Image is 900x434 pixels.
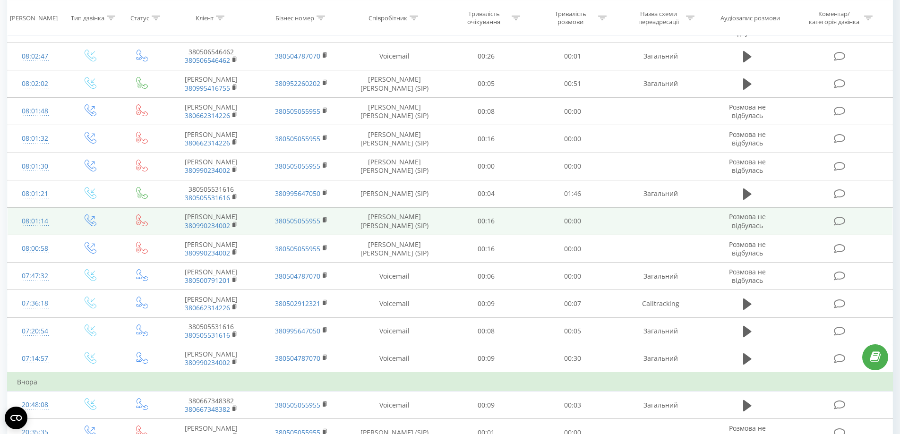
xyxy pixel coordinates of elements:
[616,43,705,70] td: Загальний
[369,14,407,22] div: Співробітник
[185,193,230,202] a: 380505531616
[275,299,320,308] a: 380502912321
[275,326,320,335] a: 380995647050
[17,239,53,258] div: 08:00:58
[346,125,443,153] td: [PERSON_NAME] [PERSON_NAME] (SIP)
[530,70,616,97] td: 00:51
[616,70,705,97] td: Загальний
[346,345,443,373] td: Voicemail
[443,70,530,97] td: 00:05
[346,70,443,97] td: [PERSON_NAME] [PERSON_NAME] (SIP)
[17,349,53,368] div: 07:14:57
[530,263,616,290] td: 00:00
[616,317,705,345] td: Загальний
[17,102,53,120] div: 08:01:48
[530,180,616,207] td: 01:46
[275,51,320,60] a: 380504787070
[275,134,320,143] a: 380505055955
[530,207,616,235] td: 00:00
[17,47,53,66] div: 08:02:47
[17,294,53,313] div: 07:36:18
[530,43,616,70] td: 00:01
[443,317,530,345] td: 00:08
[459,10,509,26] div: Тривалість очікування
[616,345,705,373] td: Загальний
[166,125,256,153] td: [PERSON_NAME]
[185,111,230,120] a: 380662314226
[616,290,705,317] td: Calltracking
[275,162,320,170] a: 380505055955
[443,345,530,373] td: 00:09
[275,189,320,198] a: 380995647050
[185,358,230,367] a: 380990234002
[443,263,530,290] td: 00:06
[346,317,443,345] td: Voicemail
[530,345,616,373] td: 00:30
[166,207,256,235] td: [PERSON_NAME]
[166,98,256,125] td: [PERSON_NAME]
[729,267,766,285] span: Розмова не відбулась
[166,263,256,290] td: [PERSON_NAME]
[185,276,230,285] a: 380500791201
[530,317,616,345] td: 00:05
[17,157,53,176] div: 08:01:30
[443,207,530,235] td: 00:16
[616,180,705,207] td: Загальний
[17,185,53,203] div: 08:01:21
[185,331,230,340] a: 380505531616
[71,14,104,22] div: Тип дзвінка
[5,407,27,429] button: Open CMP widget
[185,303,230,312] a: 380662314226
[346,180,443,207] td: [PERSON_NAME] (SIP)
[443,98,530,125] td: 00:08
[8,373,893,391] td: Вчора
[17,322,53,340] div: 07:20:54
[530,235,616,263] td: 00:00
[530,125,616,153] td: 00:00
[530,98,616,125] td: 00:00
[346,290,443,317] td: Voicemail
[275,79,320,88] a: 380952260202
[530,391,616,419] td: 00:03
[729,157,766,175] span: Розмова не відбулась
[166,391,256,419] td: 380667348382
[275,244,320,253] a: 380505055955
[275,354,320,363] a: 380504787070
[185,56,230,65] a: 380506546462
[530,290,616,317] td: 00:07
[275,400,320,409] a: 380505055955
[346,207,443,235] td: [PERSON_NAME] [PERSON_NAME] (SIP)
[185,138,230,147] a: 380662314226
[346,391,443,419] td: Voicemail
[443,180,530,207] td: 00:04
[616,391,705,419] td: Загальний
[185,248,230,257] a: 380990234002
[545,10,596,26] div: Тривалість розмови
[346,98,443,125] td: [PERSON_NAME] [PERSON_NAME] (SIP)
[443,153,530,180] td: 00:00
[346,263,443,290] td: Voicemail
[275,107,320,116] a: 380505055955
[166,290,256,317] td: [PERSON_NAME]
[275,216,320,225] a: 380505055955
[720,14,780,22] div: Аудіозапис розмови
[729,102,766,120] span: Розмова не відбулась
[17,129,53,148] div: 08:01:32
[185,84,230,93] a: 380995416755
[185,221,230,230] a: 380990234002
[275,14,314,22] div: Бізнес номер
[806,10,862,26] div: Коментар/категорія дзвінка
[130,14,149,22] div: Статус
[17,267,53,285] div: 07:47:32
[443,235,530,263] td: 00:16
[166,43,256,70] td: 380506546462
[729,130,766,147] span: Розмова не відбулась
[443,125,530,153] td: 00:16
[185,405,230,414] a: 380667348382
[346,43,443,70] td: Voicemail
[166,317,256,345] td: 380505531616
[443,43,530,70] td: 00:26
[166,345,256,373] td: [PERSON_NAME]
[10,14,58,22] div: [PERSON_NAME]
[346,235,443,263] td: [PERSON_NAME] [PERSON_NAME] (SIP)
